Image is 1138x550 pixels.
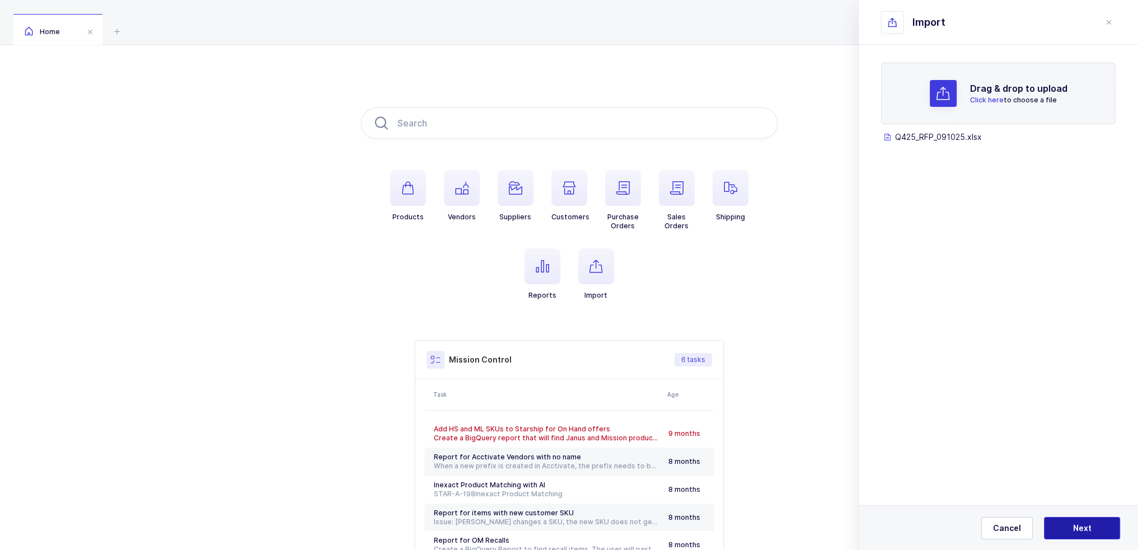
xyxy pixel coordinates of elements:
button: close drawer [1102,16,1116,29]
span: Add HS and ML SKUs to Starship for On Hand offers [434,425,610,433]
span: 8 months [668,513,700,521]
a: STAR-A-198 [434,490,475,498]
span: 6 tasks [681,355,705,364]
button: Next [1044,517,1120,539]
span: Import [912,16,945,29]
button: SalesOrders [659,170,695,231]
span: Next [1073,523,1092,534]
span: Home [25,27,60,36]
span: Report for Acctivate Vendors with no name [434,453,581,461]
div: When a new prefix is created in Acctivate, the prefix needs to be merged with an existing vendor ... [434,462,659,471]
button: PurchaseOrders [605,170,641,231]
span: Inexact Product Matching with AI [434,481,545,489]
button: Suppliers [498,170,533,222]
button: Shipping [713,170,748,222]
input: Search [361,107,778,139]
button: Vendors [444,170,480,222]
button: Products [390,170,426,222]
a: Q425_RFP_091025.xlsx [881,130,1093,144]
span: Click here [970,96,1004,104]
span: Report for items with new customer SKU [434,509,574,517]
span: 8 months [668,485,700,493]
div: Task [433,390,661,399]
span: Cancel [993,523,1021,534]
button: Import [578,248,614,300]
button: Reports [524,248,560,300]
span: 8 months [668,457,700,466]
h2: Drag & drop to upload [970,82,1067,95]
span: 9 months [668,429,700,438]
div: Issue: [PERSON_NAME] changes a SKU, the new SKU does not get matched to the Janus product as it's... [434,518,659,527]
span: 8 months [668,540,700,549]
div: Age [667,390,711,399]
button: Customers [551,170,589,222]
button: Cancel [981,517,1033,539]
h3: Mission Control [449,354,512,365]
div: Create a BigQuery report that will find Janus and Mission products that do not have a HS or ML SK... [434,434,659,443]
div: Inexact Product Matching [434,490,659,499]
p: to choose a file [970,95,1067,105]
span: Report for OM Recalls [434,536,509,544]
